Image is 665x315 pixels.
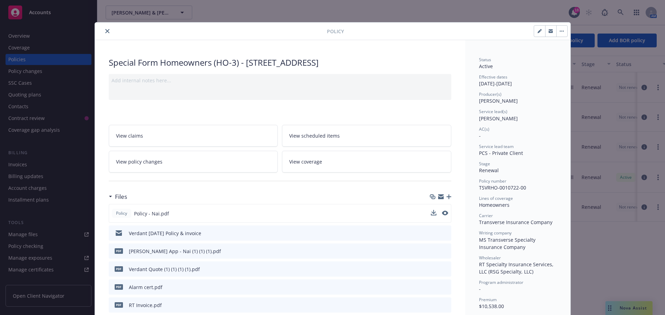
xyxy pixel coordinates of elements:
[479,201,557,209] div: Homeowners
[442,284,449,291] button: preview file
[116,132,143,139] span: View claims
[479,279,523,285] span: Program administrator
[109,57,451,68] div: Special Form Homeowners (HO-3) - [STREET_ADDRESS]
[479,261,555,275] span: RT Specialty Insurance Services, LLC (RSG Specialty, LLC)
[479,286,481,292] span: -
[282,125,451,147] a: View scheduled items
[479,161,490,167] span: Stage
[479,255,501,261] span: Wholesaler
[442,266,449,273] button: preview file
[129,248,221,255] div: [PERSON_NAME] App - Nai (1) (1) (1).pdf
[112,77,449,84] div: Add internal notes here...
[109,192,127,201] div: Files
[115,302,123,307] span: pdf
[442,302,449,309] button: preview file
[479,63,493,70] span: Active
[442,210,448,217] button: preview file
[479,132,481,139] span: -
[115,266,123,271] span: pdf
[479,219,552,225] span: Transverse Insurance Company
[115,284,123,289] span: pdf
[479,98,518,104] span: [PERSON_NAME]
[442,248,449,255] button: preview file
[431,248,437,255] button: download file
[479,57,491,63] span: Status
[479,115,518,122] span: [PERSON_NAME]
[116,158,162,165] span: View policy changes
[134,210,169,217] span: Policy - Nai.pdf
[479,297,497,303] span: Premium
[479,167,499,174] span: Renewal
[431,210,436,217] button: download file
[479,195,513,201] span: Lines of coverage
[479,150,523,156] span: PCS - Private Client
[479,143,514,149] span: Service lead team
[129,284,162,291] div: Alarm cert.pdf
[479,91,502,97] span: Producer(s)
[282,151,451,173] a: View coverage
[327,28,344,35] span: Policy
[103,27,112,35] button: close
[442,211,448,215] button: preview file
[479,237,537,250] span: MS Transverse Specialty Insurance Company
[479,213,493,219] span: Carrier
[431,302,437,309] button: download file
[109,125,278,147] a: View claims
[479,74,507,80] span: Effective dates
[115,192,127,201] h3: Files
[479,184,526,191] span: TSVRHO-0010722-00
[115,210,128,216] span: Policy
[479,126,489,132] span: AC(s)
[479,230,512,236] span: Writing company
[479,303,504,309] span: $10,538.00
[431,266,437,273] button: download file
[289,132,340,139] span: View scheduled items
[479,178,506,184] span: Policy number
[479,109,507,114] span: Service lead(s)
[129,302,162,309] div: RT Invoice.pdf
[479,74,557,87] div: [DATE] - [DATE]
[431,230,437,237] button: download file
[109,151,278,173] a: View policy changes
[289,158,322,165] span: View coverage
[129,266,200,273] div: Verdant Quote (1) (1) (1) (1).pdf
[129,230,201,237] div: Verdant [DATE] Policy & invoice
[442,230,449,237] button: preview file
[115,248,123,253] span: pdf
[431,210,436,215] button: download file
[431,284,437,291] button: download file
